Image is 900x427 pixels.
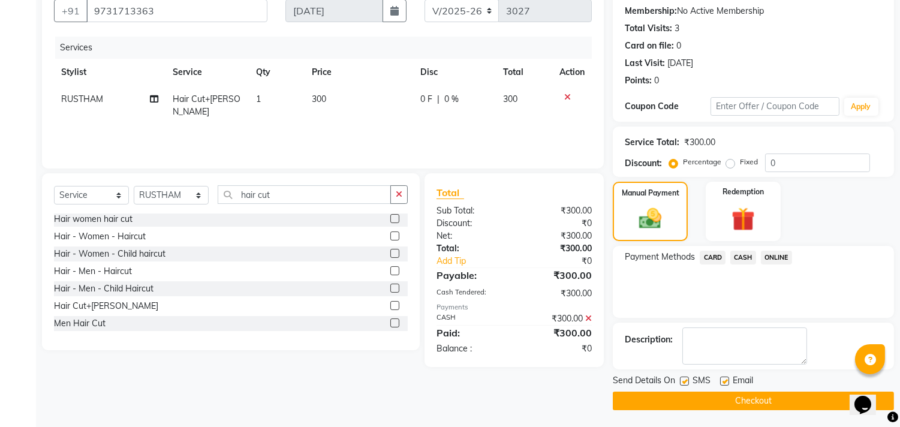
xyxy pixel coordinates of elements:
div: Hair - Men - Haircut [54,265,132,278]
th: Action [552,59,592,86]
span: SMS [693,374,711,389]
div: Total: [428,242,514,255]
div: ₹0 [514,217,601,230]
div: ₹0 [514,342,601,355]
div: Hair - Men - Child Haircut [54,282,153,295]
div: No Active Membership [625,5,882,17]
div: Coupon Code [625,100,711,113]
div: ₹0 [529,255,601,267]
button: Apply [844,98,878,116]
div: ₹300.00 [514,230,601,242]
div: ₹300.00 [514,205,601,217]
div: [DATE] [667,57,693,70]
span: 300 [503,94,517,104]
div: ₹300.00 [514,268,601,282]
div: ₹300.00 [514,326,601,340]
label: Manual Payment [622,188,679,199]
div: Hair - Women - Child haircut [54,248,165,260]
div: Discount: [625,157,662,170]
input: Enter Offer / Coupon Code [711,97,839,116]
span: | [437,93,440,106]
div: ₹300.00 [514,312,601,325]
div: Paid: [428,326,514,340]
span: 0 % [444,93,459,106]
a: Add Tip [428,255,529,267]
div: Balance : [428,342,514,355]
th: Price [305,59,413,86]
div: Hair - Women - Haircut [54,230,146,243]
div: Points: [625,74,652,87]
div: CASH [428,312,514,325]
span: RUSTHAM [61,94,103,104]
span: ONLINE [761,251,792,264]
span: Payment Methods [625,251,695,263]
th: Qty [249,59,305,86]
div: 0 [676,40,681,52]
th: Disc [413,59,496,86]
th: Service [165,59,249,86]
div: 0 [654,74,659,87]
span: 300 [312,94,326,104]
span: Hair Cut+[PERSON_NAME] [173,94,240,117]
div: ₹300.00 [684,136,715,149]
span: Total [437,187,464,199]
div: Description: [625,333,673,346]
div: ₹300.00 [514,242,601,255]
span: 1 [256,94,261,104]
div: ₹300.00 [514,287,601,300]
div: 3 [675,22,679,35]
span: CASH [730,251,756,264]
div: Total Visits: [625,22,672,35]
div: Payable: [428,268,514,282]
div: Sub Total: [428,205,514,217]
div: Cash Tendered: [428,287,514,300]
span: CARD [700,251,726,264]
input: Search or Scan [218,185,391,204]
div: Men Hair Cut [54,317,106,330]
button: Checkout [613,392,894,410]
div: Payments [437,302,592,312]
div: Hair women hair cut [54,213,133,225]
span: 0 F [420,93,432,106]
label: Percentage [683,157,721,167]
span: Send Details On [613,374,675,389]
th: Total [496,59,552,86]
div: Membership: [625,5,677,17]
iframe: chat widget [850,379,888,415]
th: Stylist [54,59,165,86]
div: Service Total: [625,136,679,149]
div: Last Visit: [625,57,665,70]
label: Redemption [723,187,764,197]
div: Discount: [428,217,514,230]
div: Services [55,37,601,59]
label: Fixed [740,157,758,167]
img: _gift.svg [724,205,762,234]
div: Hair Cut+[PERSON_NAME] [54,300,158,312]
div: Card on file: [625,40,674,52]
span: Email [733,374,753,389]
img: _cash.svg [632,206,668,231]
div: Net: [428,230,514,242]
